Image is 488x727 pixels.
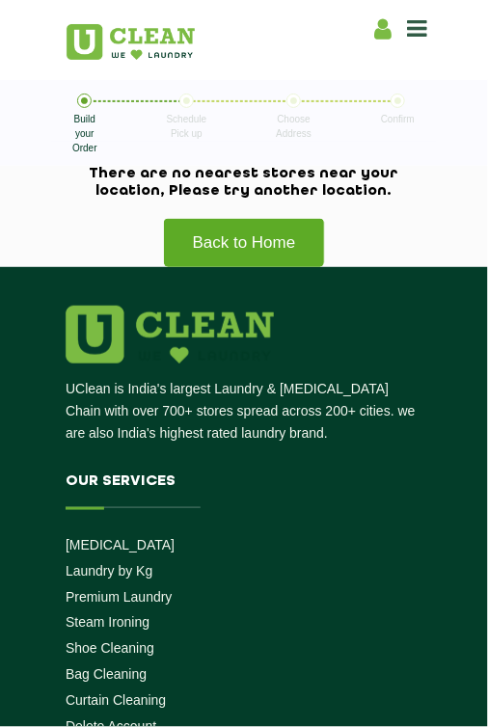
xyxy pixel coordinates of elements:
[66,306,274,363] img: logo.png
[72,112,97,155] p: Build your Order
[66,667,147,683] a: Bag Cleaning
[66,563,152,579] a: Laundry by Kg
[66,615,149,631] a: Steam Ironing
[163,218,326,267] a: Back to Home
[66,641,154,657] a: Shoe Cleaning
[66,693,166,709] a: Curtain Cleaning
[381,112,415,126] p: Confirm
[66,378,422,444] p: UClean is India's largest Laundry & [MEDICAL_DATA] Chain with over 700+ stores spread across 200+...
[66,166,422,200] h2: There are no nearest stores near your location, Please try another location.
[66,473,422,508] h4: Our Services
[167,112,207,141] p: Schedule Pick up
[66,589,173,605] a: Premium Laundry
[66,537,175,552] a: [MEDICAL_DATA]
[67,24,195,60] img: UClean Laundry and Dry Cleaning
[276,112,312,141] p: Choose Address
